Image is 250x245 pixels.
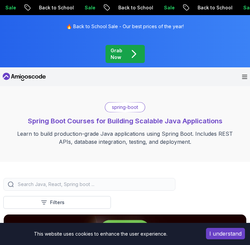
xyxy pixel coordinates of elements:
p: Back to School [191,4,237,11]
p: 🔥 Back to School Sale - Our best prices of the year! [66,23,184,30]
p: Back to School [32,4,78,11]
button: Open Menu [242,75,247,79]
span: Spring Boot Courses for Building Scalable Java Applications [28,117,222,125]
p: Sale [78,4,99,11]
button: Accept cookies [206,228,245,239]
p: Filters [50,199,65,206]
p: Learn to build production-grade Java applications using Spring Boot. Includes REST APIs, database... [12,130,238,146]
p: Grab Now [111,47,123,61]
p: Sale [157,4,179,11]
p: spring-boot [112,104,138,111]
p: Back to School [112,4,157,11]
div: This website uses cookies to enhance the user experience. [5,228,196,240]
input: Search Java, React, Spring boot ... [16,181,171,188]
button: Filters [3,196,111,209]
